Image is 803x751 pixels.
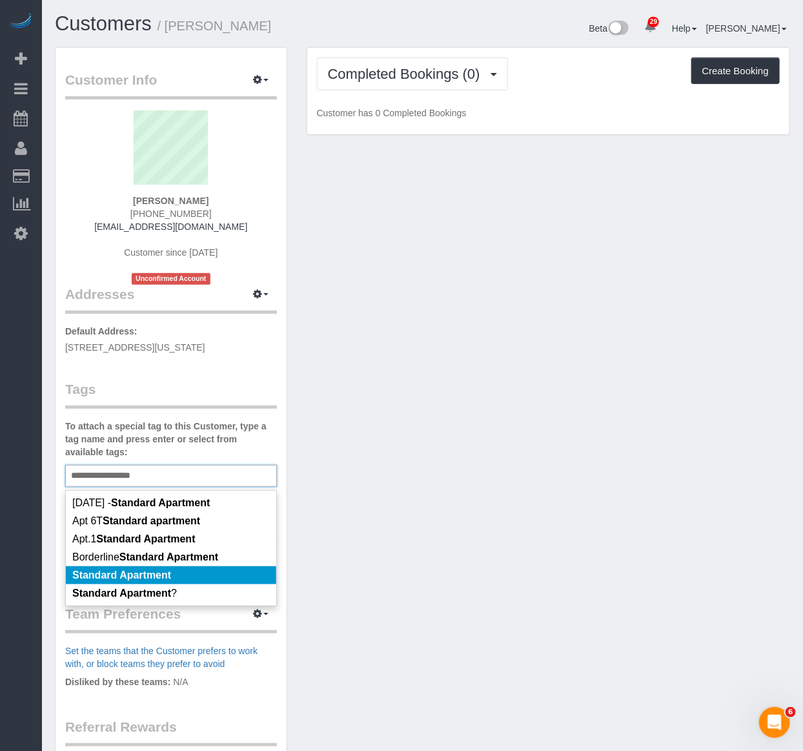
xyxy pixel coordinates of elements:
legend: Team Preferences [65,604,277,633]
span: Completed Bookings (0) [328,66,487,82]
label: Default Address: [65,325,137,338]
p: Customer has 0 Completed Bookings [317,107,780,119]
small: / [PERSON_NAME] [158,19,272,33]
legend: Tags [65,380,277,409]
span: Apt.1 [72,533,196,544]
span: Customer since [DATE] [124,247,218,258]
span: [PHONE_NUMBER] [130,209,212,219]
a: Set the teams that the Customer prefers to work with, or block teams they prefer to avoid [65,646,258,669]
button: Completed Bookings (0) [317,57,508,90]
a: [PERSON_NAME] [706,23,787,34]
span: Borderline [72,551,218,562]
img: New interface [607,21,629,37]
a: [EMAIL_ADDRESS][DOMAIN_NAME] [94,221,247,232]
a: 29 [638,13,663,41]
span: [STREET_ADDRESS][US_STATE] [65,342,205,353]
span: ? [72,588,177,599]
span: Apt 6T [72,515,200,526]
span: N/A [173,677,188,687]
label: Disliked by these teams: [65,675,170,688]
em: Standard Apartment [96,533,195,544]
button: Create Booking [691,57,780,85]
a: Customers [55,12,152,35]
span: Unconfirmed Account [132,273,210,284]
span: [DATE] - [72,497,210,508]
em: Standard apartment [103,515,200,526]
legend: Referral Rewards [65,717,277,746]
legend: Customer Info [65,70,277,99]
strong: [PERSON_NAME] [133,196,208,206]
a: Help [672,23,697,34]
em: Standard Apartment [72,570,171,581]
span: 29 [648,17,659,27]
label: To attach a special tag to this Customer, type a tag name and press enter or select from availabl... [65,420,277,458]
span: 6 [786,707,796,717]
em: Standard Apartment [111,497,210,508]
a: Beta [589,23,629,34]
em: Standard Apartment [72,588,171,599]
img: Automaid Logo [8,13,34,31]
em: Standard Apartment [119,551,218,562]
iframe: Intercom live chat [759,707,790,738]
